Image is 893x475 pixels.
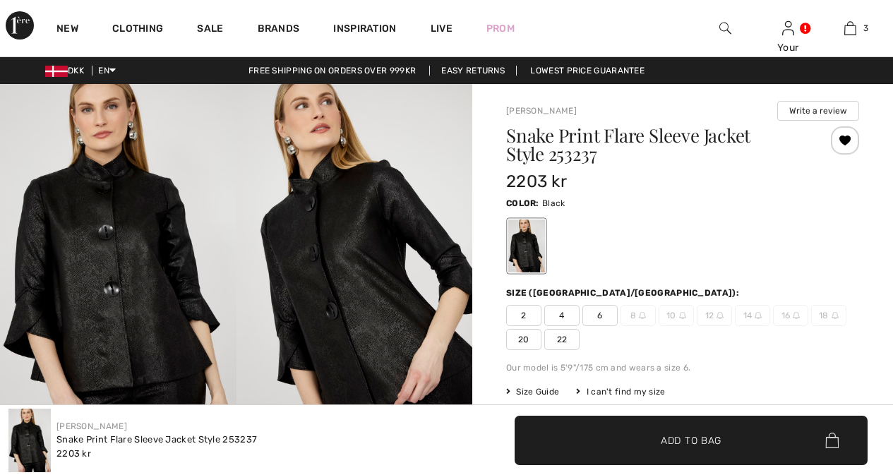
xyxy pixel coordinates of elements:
span: 8 [621,305,656,326]
span: DKK [45,66,90,76]
a: Free shipping on orders over 999kr [237,66,427,76]
span: Inspiration [333,23,396,37]
a: [PERSON_NAME] [506,106,577,116]
span: EN [98,66,116,76]
a: Prom [486,21,515,36]
span: 16 [773,305,808,326]
img: search the website [719,20,731,37]
span: 12 [697,305,732,326]
a: Lowest Price Guarantee [519,66,656,76]
img: My Info [782,20,794,37]
img: Snake Print Flare Sleeve jacket Style 253237. 2 [236,84,473,438]
span: 2 [506,305,541,326]
a: Sign In [782,21,794,35]
img: Bag.svg [825,433,839,448]
span: 10 [659,305,694,326]
span: Add to Bag [661,433,721,447]
button: Write a review [777,101,859,121]
a: Live [431,21,453,36]
div: Size ([GEOGRAPHIC_DATA]/[GEOGRAPHIC_DATA]): [506,287,742,299]
div: Black [508,220,545,272]
span: 14 [735,305,770,326]
span: 6 [582,305,618,326]
span: 2203 kr [506,172,567,191]
a: Sale [197,23,223,37]
img: ring-m.svg [717,312,724,319]
span: Color: [506,198,539,208]
a: New [56,23,78,37]
h1: Snake Print Flare Sleeve Jacket Style 253237 [506,126,801,163]
span: Black [542,198,565,208]
div: Our model is 5'9"/175 cm and wears a size 6. [506,361,859,374]
a: 3 [820,20,881,37]
img: ring-m.svg [793,312,800,319]
div: I can't find my size [576,385,665,398]
span: 4 [544,305,580,326]
img: ring-m.svg [755,312,762,319]
a: [PERSON_NAME] [56,421,127,431]
span: 2203 kr [56,448,91,459]
a: Easy Returns [429,66,517,76]
a: Brands [258,23,300,37]
span: 20 [506,329,541,350]
img: Danish krone [45,66,68,77]
div: Snake Print Flare Sleeve Jacket Style 253237 [56,433,257,447]
img: Snake Print Flare Sleeve jacket Style 253237 [8,409,51,472]
div: Your [757,40,819,55]
img: ring-m.svg [639,312,646,319]
span: 3 [863,22,868,35]
img: ring-m.svg [679,312,686,319]
img: My Bag [844,20,856,37]
button: Add to Bag [515,416,868,465]
span: Size Guide [506,385,559,398]
span: 22 [544,329,580,350]
img: 1ère Avenue [6,11,34,40]
a: Clothing [112,23,163,37]
span: 18 [811,305,846,326]
img: ring-m.svg [832,312,839,319]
